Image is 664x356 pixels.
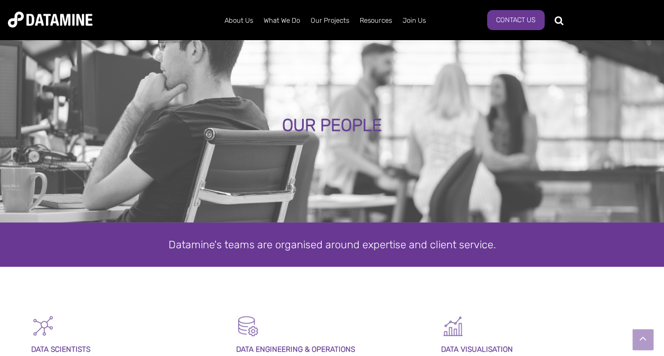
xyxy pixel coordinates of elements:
span: DATA SCIENTISTS [31,345,90,354]
div: OUR PEOPLE [80,116,584,135]
a: About Us [219,7,258,34]
span: Datamine's teams are organised around expertise and client service. [169,238,496,251]
img: Datamart [236,314,260,338]
img: Graph 5 [441,314,465,338]
span: DATA VISUALISATION [441,345,513,354]
img: Graph - Network [31,314,55,338]
a: Resources [354,7,397,34]
a: Contact Us [487,10,545,30]
a: Join Us [397,7,431,34]
a: Our Projects [305,7,354,34]
a: What We Do [258,7,305,34]
span: DATA ENGINEERING & OPERATIONS [236,345,355,354]
img: Datamine [8,12,92,27]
